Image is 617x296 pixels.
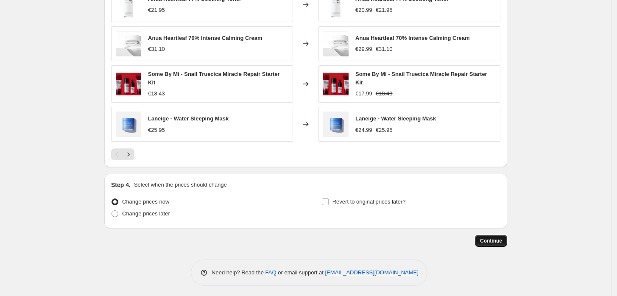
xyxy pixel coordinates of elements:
span: Continue [480,237,502,244]
div: €29.99 [355,45,372,53]
h2: Step 4. [111,181,131,189]
span: Change prices now [122,198,169,205]
span: Anua Heartleaf 70% Intense Calming Cream [355,35,469,41]
div: €17.99 [355,89,372,98]
div: €31.10 [148,45,165,53]
span: Some By Mi - Snail Truecica Miracle Repair Starter Kit [148,71,280,86]
button: Next [123,148,134,160]
div: €21.95 [148,6,165,14]
p: Select when the prices should change [134,181,227,189]
nav: Pagination [111,148,134,160]
span: Laneige - Water Sleeping Mask [148,115,229,122]
div: €18.43 [148,89,165,98]
span: Some By Mi - Snail Truecica Miracle Repair Starter Kit [355,71,487,86]
img: laneige.5_80x.jpg [323,112,349,137]
div: €20.99 [355,6,372,14]
img: laneige.5_80x.jpg [116,112,141,137]
span: or email support at [276,269,325,276]
span: Laneige - Water Sleeping Mask [355,115,436,122]
strike: €25.95 [376,126,393,134]
img: sombymi.12.6_80x.png [323,71,349,97]
span: Change prices later [122,210,170,217]
span: Revert to original prices later? [332,198,406,205]
a: FAQ [265,269,276,276]
button: Continue [475,235,507,247]
strike: €31.10 [376,45,393,53]
img: sombymi.12.6_80x.png [116,71,141,97]
a: [EMAIL_ADDRESS][DOMAIN_NAME] [325,269,419,276]
img: anuaheartleafcalming.2_80x.png [116,31,141,56]
strike: €21.95 [376,6,393,14]
strike: €18.43 [376,89,393,98]
div: €24.99 [355,126,372,134]
span: Anua Heartleaf 70% Intense Calming Cream [148,35,262,41]
div: €25.95 [148,126,165,134]
img: anuaheartleafcalming.2_80x.png [323,31,349,56]
span: Need help? Read the [212,269,265,276]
